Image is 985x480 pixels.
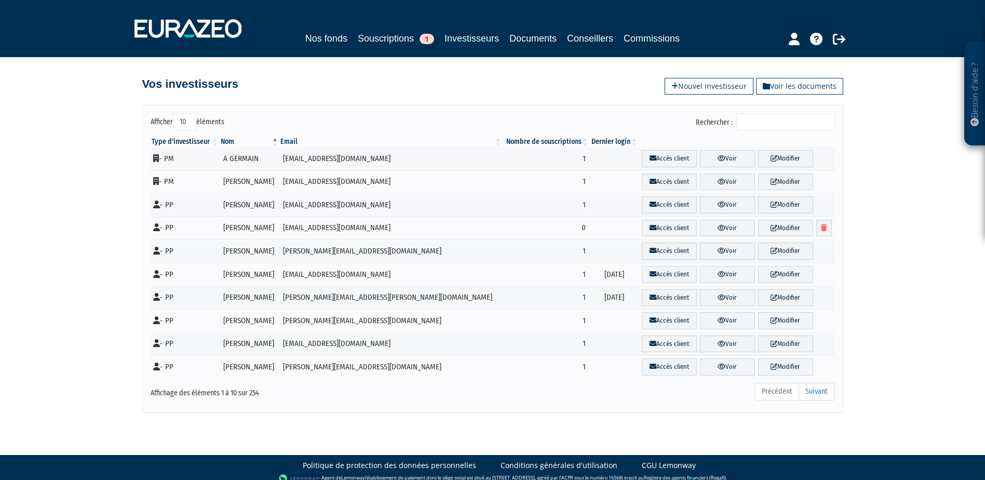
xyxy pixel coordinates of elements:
td: 1 [503,193,589,217]
a: Accès client [642,174,697,191]
h4: Vos investisseurs [142,78,238,90]
a: Modifier [758,243,813,260]
a: Conseillers [567,31,613,46]
td: [PERSON_NAME] [220,332,280,356]
a: Accès client [642,336,697,353]
td: [EMAIL_ADDRESS][DOMAIN_NAME] [279,332,503,356]
td: - PP [151,286,220,310]
a: Modifier [758,174,813,191]
td: [EMAIL_ADDRESS][DOMAIN_NAME] [279,193,503,217]
td: [PERSON_NAME][EMAIL_ADDRESS][DOMAIN_NAME] [279,239,503,263]
a: Voir [700,196,755,214]
td: [PERSON_NAME] [220,170,280,194]
a: Politique de protection des données personnelles [303,460,476,471]
td: [PERSON_NAME] [220,239,280,263]
a: Voir les documents [756,78,843,95]
a: Modifier [758,150,813,167]
input: Rechercher : [736,113,835,131]
td: [DATE] [589,286,639,310]
span: 1 [420,34,434,44]
a: Accès client [642,196,697,214]
td: [PERSON_NAME] [220,193,280,217]
td: [EMAIL_ADDRESS][DOMAIN_NAME] [279,217,503,240]
td: [PERSON_NAME][EMAIL_ADDRESS][DOMAIN_NAME] [279,309,503,332]
td: 1 [503,239,589,263]
td: [PERSON_NAME] [220,217,280,240]
a: Voir [700,336,755,353]
a: Suivant [799,383,834,401]
a: Voir [700,150,755,167]
a: Voir [700,289,755,306]
a: Supprimer [816,220,832,237]
td: [PERSON_NAME] [220,309,280,332]
td: [PERSON_NAME][EMAIL_ADDRESS][PERSON_NAME][DOMAIN_NAME] [279,286,503,310]
td: [PERSON_NAME] [220,263,280,286]
th: Nombre de souscriptions : activer pour trier la colonne par ordre croissant [503,137,589,147]
div: Affichage des éléments 1 à 10 sur 254 [151,382,427,398]
td: A GERMAIN [220,147,280,170]
img: 1732889491-logotype_eurazeo_blanc_rvb.png [134,19,241,38]
a: Voir [700,358,755,376]
a: Accès client [642,150,697,167]
a: Accès client [642,312,697,329]
td: - PP [151,239,220,263]
a: Modifier [758,336,813,353]
td: [EMAIL_ADDRESS][DOMAIN_NAME] [279,147,503,170]
p: Besoin d'aide ? [969,47,981,141]
td: - PP [151,193,220,217]
td: 1 [503,263,589,286]
a: Modifier [758,358,813,376]
label: Rechercher : [696,113,835,131]
td: 0 [503,217,589,240]
a: Accès client [642,289,697,306]
td: [PERSON_NAME] [220,355,280,379]
th: Dernier login : activer pour trier la colonne par ordre croissant [589,137,639,147]
td: [EMAIL_ADDRESS][DOMAIN_NAME] [279,170,503,194]
label: Afficher éléments [151,113,224,131]
a: Investisseurs [444,31,499,47]
td: - PP [151,263,220,286]
td: - PP [151,332,220,356]
td: [PERSON_NAME][EMAIL_ADDRESS][DOMAIN_NAME] [279,355,503,379]
td: [PERSON_NAME] [220,286,280,310]
a: Accès client [642,243,697,260]
a: CGU Lemonway [642,460,696,471]
a: Nos fonds [305,31,347,46]
td: - PM [151,170,220,194]
a: Documents [509,31,557,46]
a: Conditions générales d'utilisation [501,460,617,471]
th: Email : activer pour trier la colonne par ordre croissant [279,137,503,147]
select: Afficheréléments [173,113,196,131]
td: 1 [503,355,589,379]
a: Voir [700,312,755,329]
td: 1 [503,170,589,194]
a: Accès client [642,358,697,376]
a: Voir [700,243,755,260]
a: Modifier [758,196,813,214]
a: Voir [700,174,755,191]
td: - PM [151,147,220,170]
td: 1 [503,147,589,170]
th: Type d'investisseur : activer pour trier la colonne par ordre croissant [151,137,220,147]
a: Souscriptions1 [358,31,434,46]
a: Modifier [758,289,813,306]
a: Accès client [642,266,697,283]
td: - PP [151,217,220,240]
td: [DATE] [589,263,639,286]
a: Accès client [642,220,697,237]
th: &nbsp; [639,137,834,147]
a: Voir [700,220,755,237]
td: [EMAIL_ADDRESS][DOMAIN_NAME] [279,263,503,286]
td: 1 [503,332,589,356]
a: Modifier [758,266,813,283]
a: Voir [700,266,755,283]
td: 1 [503,309,589,332]
a: Modifier [758,312,813,329]
a: Nouvel investisseur [665,78,753,95]
td: - PP [151,309,220,332]
a: Commissions [624,31,680,46]
a: Modifier [758,220,813,237]
td: - PP [151,355,220,379]
th: Nom : activer pour trier la colonne par ordre d&eacute;croissant [220,137,280,147]
td: 1 [503,286,589,310]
